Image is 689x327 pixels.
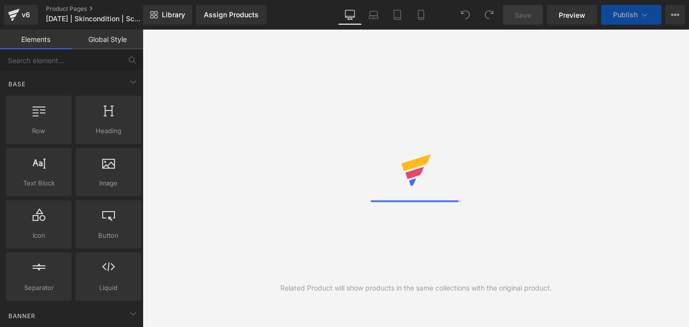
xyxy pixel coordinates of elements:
[338,5,362,25] a: Desktop
[613,11,638,19] span: Publish
[78,230,138,241] span: Button
[601,5,661,25] button: Publish
[204,11,259,19] div: Assign Products
[143,5,192,25] a: New Library
[78,283,138,293] span: Liquid
[665,5,685,25] button: More
[72,30,143,49] a: Global Style
[456,5,475,25] button: Undo
[385,5,409,25] a: Tablet
[46,15,141,23] span: [DATE] | Skincondition | Scarcity
[362,5,385,25] a: Laptop
[547,5,597,25] a: Preview
[9,283,69,293] span: Separator
[78,126,138,136] span: Heading
[7,311,37,321] span: Banner
[479,5,499,25] button: Redo
[20,8,32,21] div: v6
[46,5,159,13] a: Product Pages
[559,10,585,20] span: Preview
[9,230,69,241] span: Icon
[409,5,433,25] a: Mobile
[9,178,69,188] span: Text Block
[78,178,138,188] span: Image
[162,10,185,19] span: Library
[280,283,552,293] div: Related Product will show products in the same collections with the original product.
[515,10,531,20] span: Save
[9,126,69,136] span: Row
[7,79,27,89] span: Base
[4,5,38,25] a: v6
